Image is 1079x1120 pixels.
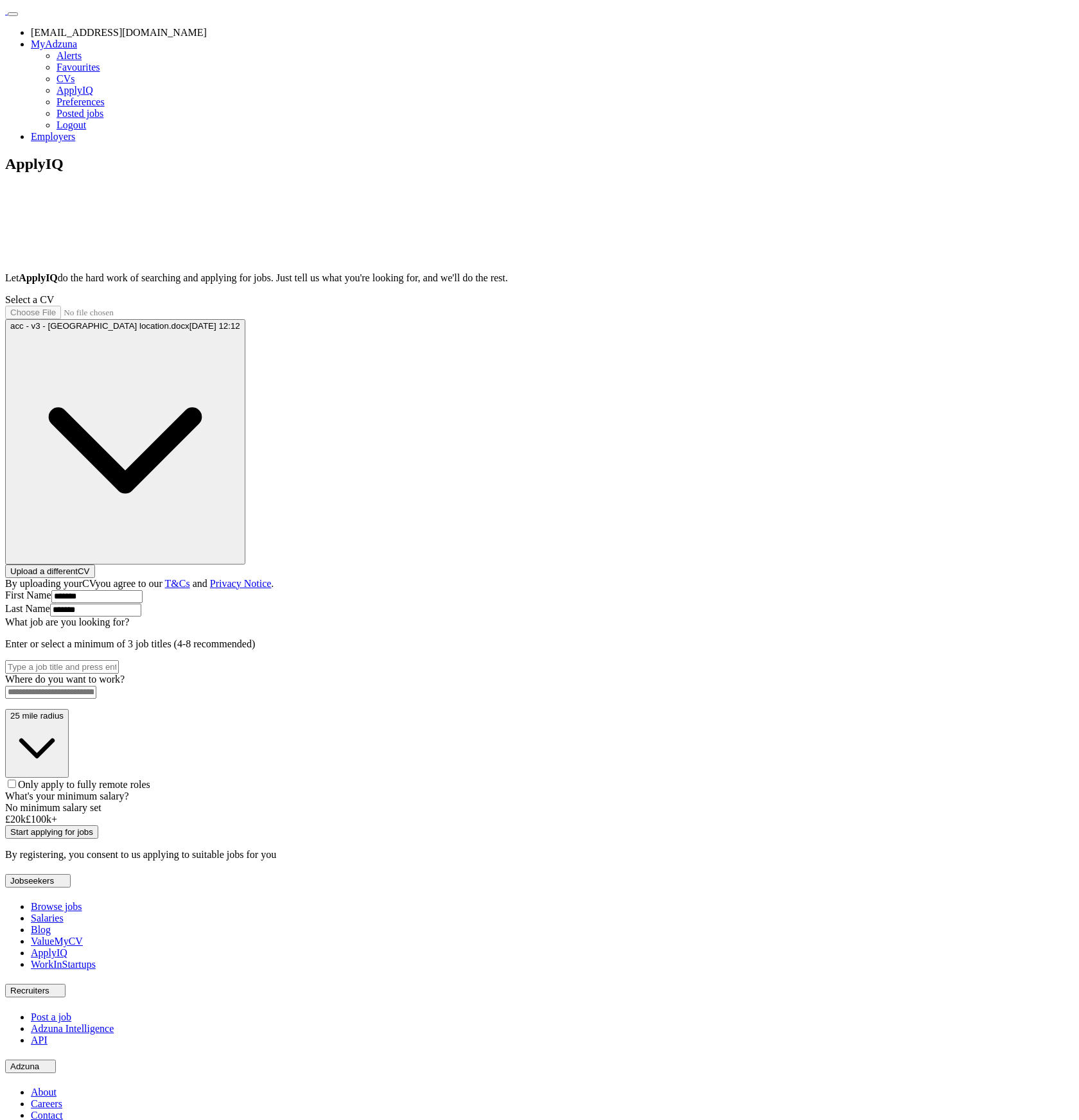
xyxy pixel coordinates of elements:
label: Last Name [5,603,50,614]
label: Where do you want to work? [5,674,125,685]
a: Logout [57,119,86,130]
a: WorkInStartups [31,959,96,970]
a: About [31,1087,57,1098]
a: Careers [31,1098,62,1109]
label: Select a CV [5,294,54,305]
a: Posted jobs [57,108,103,119]
span: Adzuna [10,1062,39,1071]
a: Browse jobs [31,901,82,912]
strong: ApplyIQ [19,272,57,283]
p: Let do the hard work of searching and applying for jobs. Just tell us what you're looking for, an... [5,272,1074,284]
img: toggle icon [51,988,60,993]
p: By registering, you consent to us applying to suitable jobs for you [5,849,1074,861]
span: acc - v3 - [GEOGRAPHIC_DATA] location.docx [10,321,189,331]
button: Toggle main navigation menu [8,12,18,16]
a: Favourites [57,62,100,73]
a: Salaries [31,913,64,923]
a: ApplyIQ [57,85,93,96]
span: £ 100 k+ [26,814,57,825]
a: Employers [31,131,75,142]
a: Adzuna Intelligence [31,1023,114,1034]
button: 25 mile radius [5,709,69,778]
span: [DATE] 12:12 [189,321,240,331]
input: Only apply to fully remote roles [8,780,16,788]
a: Post a job [31,1011,71,1022]
button: Start applying for jobs [5,825,98,839]
h1: ApplyIQ [5,155,1074,173]
a: Privacy Notice [210,578,272,589]
div: No minimum salary set [5,802,1074,814]
span: 25 mile radius [10,711,64,721]
a: MyAdzuna [31,39,77,49]
span: Only apply to fully remote roles [18,779,150,790]
img: toggle icon [57,878,66,884]
a: CVs [57,73,75,84]
a: T&Cs [165,578,190,589]
li: [EMAIL_ADDRESS][DOMAIN_NAME] [31,27,1074,39]
a: Blog [31,924,51,935]
label: What's your minimum salary? [5,791,129,801]
span: Jobseekers [10,876,54,886]
a: ValueMyCV [31,936,83,947]
a: API [31,1035,48,1046]
input: Type a job title and press enter [5,660,119,674]
span: £ 20 k [5,814,26,825]
label: First Name [5,590,51,600]
div: By uploading your CV you agree to our and . [5,578,1074,590]
p: Enter or select a minimum of 3 job titles (4-8 recommended) [5,638,1074,650]
a: ApplyIQ [31,947,67,958]
label: What job are you looking for? [5,617,129,627]
button: acc - v3 - [GEOGRAPHIC_DATA] location.docx[DATE] 12:12 [5,319,245,564]
img: toggle icon [42,1063,51,1069]
span: Recruiters [10,986,49,995]
button: Upload a differentCV [5,564,95,578]
a: Preferences [57,96,105,107]
a: Alerts [57,50,82,61]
